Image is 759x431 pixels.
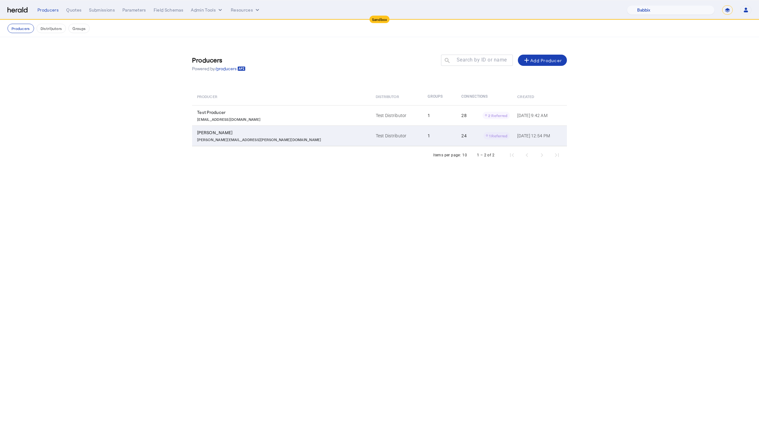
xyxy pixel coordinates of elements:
td: Test Distributor [371,125,423,146]
td: [DATE] 9:42 AM [512,105,567,125]
p: [PERSON_NAME][EMAIL_ADDRESS][PERSON_NAME][DOMAIN_NAME] [197,136,321,142]
button: Groups [68,24,90,33]
div: 10 [462,152,467,158]
div: Items per page: [433,152,461,158]
a: /producers [215,66,246,72]
h3: Producers [192,56,246,64]
div: Submissions [89,7,115,13]
td: Test Distributor [371,105,423,125]
button: internal dropdown menu [191,7,223,13]
span: 2 Referred [488,113,508,118]
div: Add Producer [523,56,562,64]
div: 1 – 2 of 2 [477,152,494,158]
div: 24 [461,132,510,140]
th: Created [512,88,567,105]
td: 1 [423,125,456,146]
td: [DATE] 12:54 PM [512,125,567,146]
th: Connections [456,88,512,105]
button: Add Producer [518,55,567,66]
p: Powered by [192,66,246,72]
p: [EMAIL_ADDRESS][DOMAIN_NAME] [197,115,260,122]
th: Producer [192,88,371,105]
th: Groups [423,88,456,105]
button: Resources dropdown menu [231,7,260,13]
div: 28 [461,112,510,119]
img: Herald Logo [7,7,27,13]
div: Parameters [122,7,146,13]
mat-icon: add [523,56,530,64]
th: Distributor [371,88,423,105]
div: Field Schemas [154,7,184,13]
button: Producers [7,24,34,33]
mat-label: Search by ID or name [457,57,507,63]
div: [PERSON_NAME] [197,130,368,136]
div: Test Producer [197,109,368,115]
span: 1 Referred [489,134,508,138]
div: Producers [37,7,59,13]
td: 1 [423,105,456,125]
div: Sandbox [370,16,390,23]
div: Quotes [66,7,82,13]
mat-icon: search [441,57,452,65]
button: Distributors [37,24,66,33]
